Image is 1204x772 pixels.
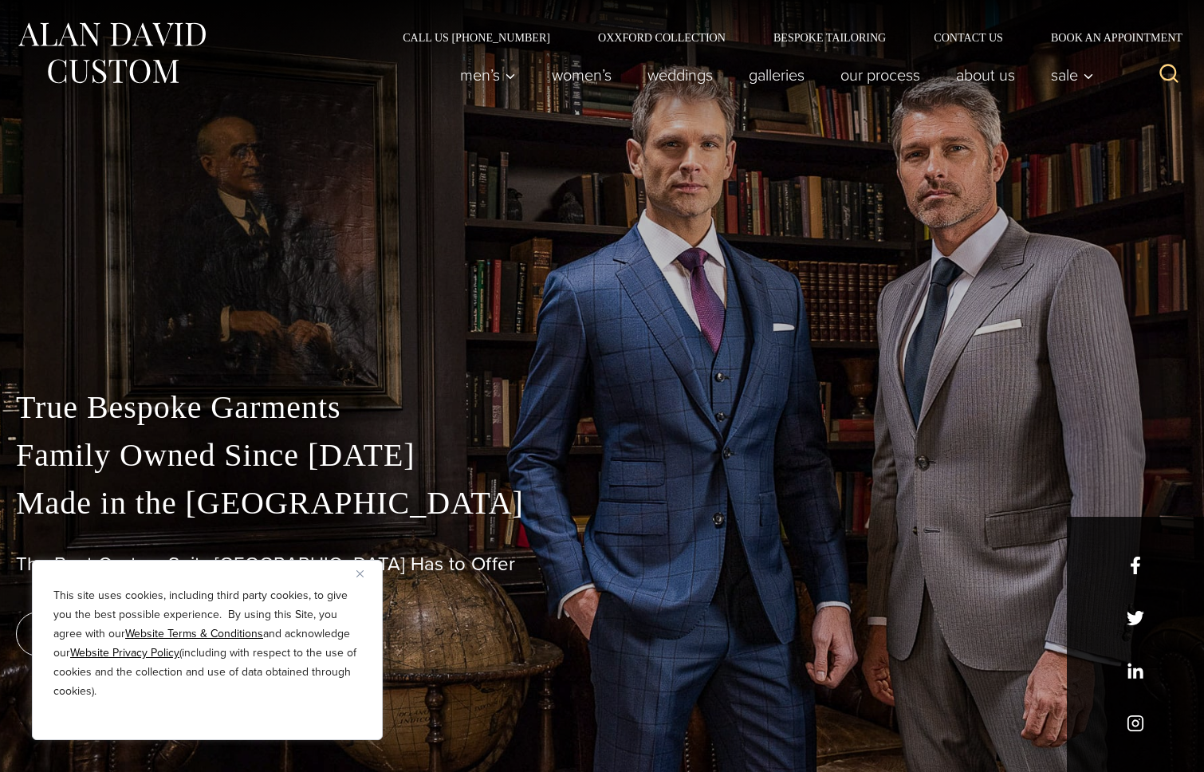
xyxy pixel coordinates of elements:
a: Website Privacy Policy [70,644,179,661]
button: View Search Form [1150,56,1188,94]
img: Alan David Custom [16,18,207,89]
a: Galleries [731,59,823,91]
a: Oxxford Collection [574,32,750,43]
a: Call Us [PHONE_NUMBER] [379,32,574,43]
a: Bespoke Tailoring [750,32,910,43]
img: Close [356,570,364,577]
a: weddings [630,59,731,91]
a: Book an Appointment [1027,32,1188,43]
h1: The Best Custom Suits [GEOGRAPHIC_DATA] Has to Offer [16,553,1188,576]
nav: Primary Navigation [443,59,1103,91]
a: Our Process [823,59,938,91]
nav: Secondary Navigation [379,32,1188,43]
a: Website Terms & Conditions [125,625,263,642]
iframe: Opens a widget where you can chat to one of our agents [1100,724,1188,764]
span: Sale [1051,67,1094,83]
a: Women’s [534,59,630,91]
p: True Bespoke Garments Family Owned Since [DATE] Made in the [GEOGRAPHIC_DATA] [16,384,1188,527]
a: book an appointment [16,612,239,656]
button: Close [356,564,376,583]
a: Contact Us [910,32,1027,43]
a: About Us [938,59,1033,91]
span: Men’s [460,67,516,83]
p: This site uses cookies, including third party cookies, to give you the best possible experience. ... [53,586,361,701]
